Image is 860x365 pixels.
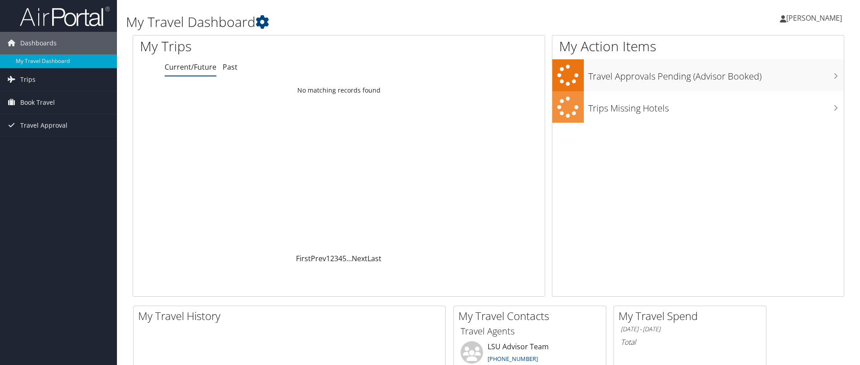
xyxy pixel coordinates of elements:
h6: [DATE] - [DATE] [621,325,759,334]
a: Last [367,254,381,263]
span: Book Travel [20,91,55,114]
img: airportal-logo.png [20,6,110,27]
a: [PERSON_NAME] [780,4,851,31]
span: Dashboards [20,32,57,54]
a: 4 [338,254,342,263]
a: Current/Future [165,62,216,72]
h2: My Travel History [138,308,445,324]
a: Next [352,254,367,263]
h6: Total [621,337,759,347]
span: … [346,254,352,263]
h3: Travel Approvals Pending (Advisor Booked) [588,66,844,83]
a: 1 [326,254,330,263]
a: First [296,254,311,263]
a: Travel Approvals Pending (Advisor Booked) [552,59,844,91]
a: [PHONE_NUMBER] [488,355,538,363]
a: 3 [334,254,338,263]
span: Travel Approval [20,114,67,137]
h3: Travel Agents [461,325,599,338]
a: Prev [311,254,326,263]
span: [PERSON_NAME] [786,13,842,23]
h1: My Travel Dashboard [126,13,609,31]
h3: Trips Missing Hotels [588,98,844,115]
a: 5 [342,254,346,263]
h2: My Travel Contacts [458,308,606,324]
h2: My Travel Spend [618,308,766,324]
h1: My Action Items [552,37,844,56]
a: Past [223,62,237,72]
a: 2 [330,254,334,263]
span: Trips [20,68,36,91]
h1: My Trips [140,37,367,56]
a: Trips Missing Hotels [552,91,844,123]
td: No matching records found [133,82,545,98]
